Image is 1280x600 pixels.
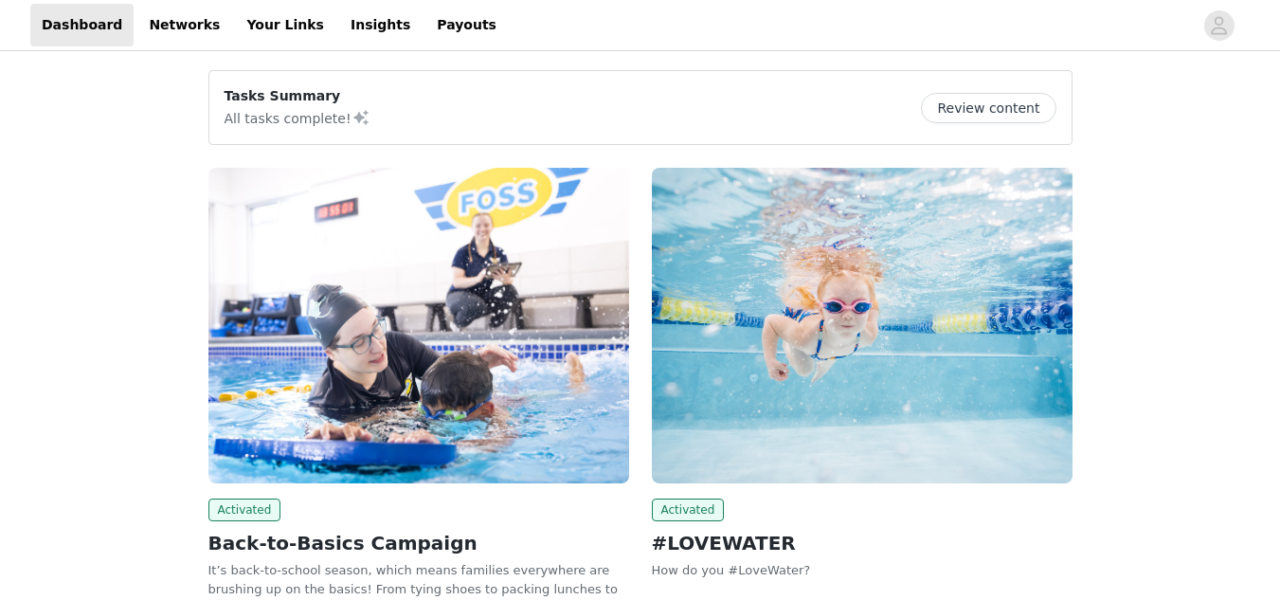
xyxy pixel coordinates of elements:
a: Your Links [235,4,335,46]
p: How do you #LoveWater? [652,561,1073,580]
a: Insights [339,4,422,46]
span: Activated [652,499,725,521]
a: Payouts [425,4,508,46]
p: Tasks Summary [225,86,370,106]
button: Review content [921,93,1055,123]
a: Dashboard [30,4,134,46]
a: Networks [137,4,231,46]
img: Foss Swim School [208,168,629,483]
p: All tasks complete! [225,106,370,129]
span: Activated [208,499,281,521]
h2: Back-to-Basics Campaign [208,529,629,557]
div: avatar [1210,10,1228,41]
img: Foss Swim School [652,168,1073,483]
h2: #LOVEWATER [652,529,1073,557]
